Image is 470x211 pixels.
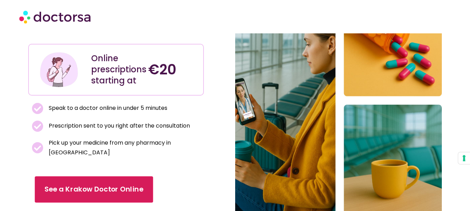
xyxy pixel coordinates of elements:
[458,152,470,164] button: Your consent preferences for tracking technologies
[91,53,141,86] div: Online prescriptions starting at
[148,61,198,78] h4: €20
[47,121,190,131] span: Prescription sent to you right after the consultation
[45,185,143,195] span: See a Krakow Doctor Online
[47,138,200,157] span: Pick up your medicine from any pharmacy in [GEOGRAPHIC_DATA]
[35,176,153,203] a: See a Krakow Doctor Online
[39,50,79,90] img: Illustration depicting a young woman in a casual outfit, engaged with her smartphone. She has a p...
[47,103,167,113] span: Speak to a doctor online in under 5 minutes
